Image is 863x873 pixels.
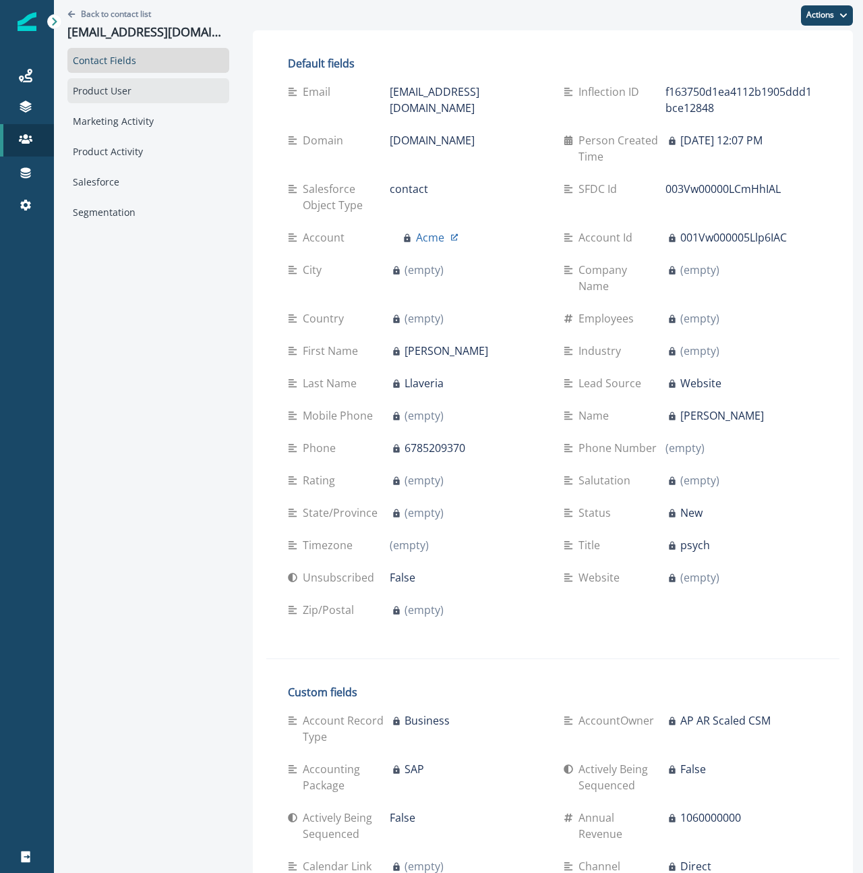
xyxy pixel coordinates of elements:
p: AP AR Scaled CSM [680,712,771,729]
p: Llaveria [405,375,444,391]
p: Account Id [578,229,638,246]
p: [PERSON_NAME] [680,407,764,424]
p: (empty) [680,472,719,488]
h2: Custom fields [288,686,818,699]
p: Lead Source [578,375,647,391]
p: Annual Revenue [578,810,665,842]
p: Country [303,310,349,327]
button: Go back [67,8,151,20]
p: (empty) [680,310,719,327]
div: Contact Fields [67,48,229,73]
p: Rating [303,472,340,488]
p: City [303,262,327,278]
p: psych [680,537,710,553]
p: Title [578,537,605,553]
p: Name [578,407,614,424]
p: (empty) [680,569,719,586]
p: Zip/Postal [303,602,359,618]
p: Website [680,375,721,391]
p: [EMAIL_ADDRESS][DOMAIN_NAME] [67,25,229,40]
p: 003Vw00000LCmHhIAL [665,181,781,197]
p: (empty) [405,262,444,278]
p: SFDC Id [578,181,622,197]
p: Accounting Package [303,761,390,793]
p: (empty) [405,602,444,618]
p: [DATE] 12:07 PM [680,132,763,148]
p: Account Record Type [303,712,390,745]
p: Person Created Time [578,132,665,165]
p: Acme [416,229,444,246]
p: False [390,810,415,826]
p: Salesforce Object Type [303,181,390,213]
div: Segmentation [67,200,229,225]
p: (empty) [405,505,444,521]
p: (empty) [680,343,719,359]
p: Actively Being Sequenced [578,761,665,793]
p: Domain [303,132,349,148]
p: Inflection ID [578,84,645,100]
p: (empty) [680,262,719,278]
p: False [390,569,415,586]
p: Status [578,505,616,521]
p: Phone Number [578,440,662,456]
p: 001Vw000005Llp6IAC [680,229,787,246]
p: First Name [303,343,363,359]
p: Business [405,712,450,729]
p: (empty) [390,537,429,553]
button: Actions [801,5,853,26]
p: 6785209370 [405,440,465,456]
p: Mobile Phone [303,407,378,424]
h2: Default fields [288,57,818,70]
p: Industry [578,343,626,359]
p: Employees [578,310,639,327]
p: Account [303,229,350,246]
p: [PERSON_NAME] [405,343,488,359]
p: contact [390,181,428,197]
p: Email [303,84,336,100]
div: Product User [67,78,229,103]
p: (empty) [405,472,444,488]
p: Company Name [578,262,665,294]
p: New [680,505,703,521]
p: SAP [405,761,424,777]
p: (empty) [405,407,444,424]
div: Product Activity [67,139,229,164]
p: Salutation [578,472,636,488]
p: Unsubscribed [303,569,380,586]
p: Website [578,569,625,586]
div: Salesforce [67,169,229,194]
img: Inflection [18,12,36,31]
p: State/Province [303,505,383,521]
p: False [680,761,706,777]
div: Marketing Activity [67,109,229,134]
p: Last Name [303,375,362,391]
p: [EMAIL_ADDRESS][DOMAIN_NAME] [390,84,542,116]
p: AccountOwner [578,712,659,729]
p: Back to contact list [81,8,151,20]
p: (empty) [405,310,444,327]
p: [DOMAIN_NAME] [390,132,475,148]
p: f163750d1ea4112b1905ddd1bce12848 [665,84,818,116]
p: Phone [303,440,341,456]
p: (empty) [665,440,705,456]
p: Actively Being Sequenced [303,810,390,842]
p: 1060000000 [680,810,741,826]
p: Timezone [303,537,358,553]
